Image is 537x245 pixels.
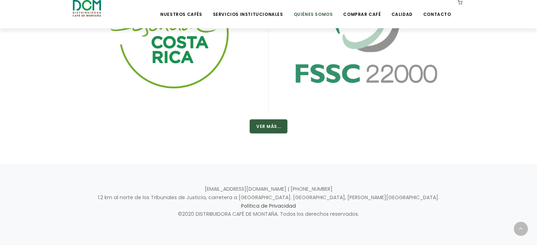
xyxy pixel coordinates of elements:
a: Quiénes Somos [289,1,337,17]
a: Calidad [387,1,417,17]
a: Servicios Institucionales [208,1,287,17]
a: Comprar Café [339,1,385,17]
button: Ver Más... [250,119,287,133]
a: Nuestros Cafés [156,1,206,17]
a: Política de Privacidad [241,202,296,209]
a: Ver Más... [250,123,287,130]
a: Contacto [419,1,455,17]
p: [EMAIL_ADDRESS][DOMAIN_NAME] | [PHONE_NUMBER] 1.2 km al norte de los Tribunales de Justicia, carr... [73,185,465,219]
